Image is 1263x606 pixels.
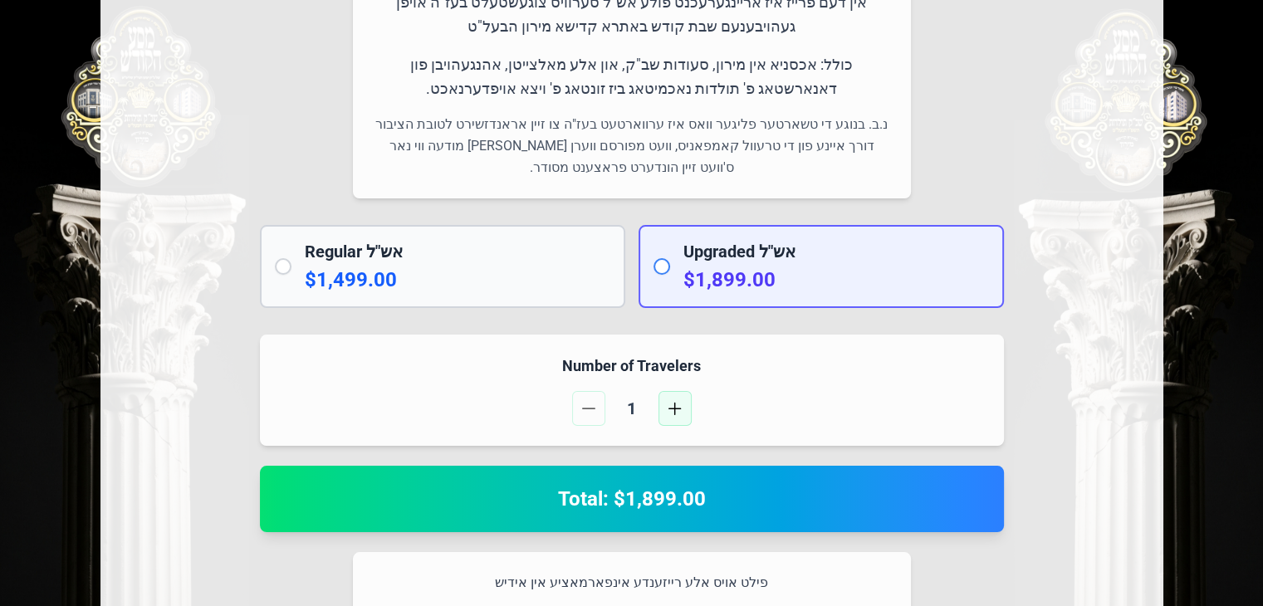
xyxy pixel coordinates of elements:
[280,354,984,378] h4: Number of Travelers
[683,266,989,293] p: $1,899.00
[373,114,891,178] p: נ.ב. בנוגע די טשארטער פליגער וואס איז ערווארטעט בעז"ה צו זיין אראנדזשירט לטובת הציבור דורך איינע ...
[373,572,891,594] p: פילט אויס אלע רייזענדע אינפארמאציע אין אידיש
[305,240,610,263] h2: Regular אש"ל
[373,52,891,101] p: כולל: אכסניא אין מירון, סעודות שב"ק, און אלע מאלצייטן, אהנגעהויבן פון דאנארשטאג פ' תולדות נאכמיטא...
[683,240,989,263] h2: Upgraded אש"ל
[280,486,984,512] h2: Total: $1,899.00
[612,397,652,420] span: 1
[305,266,610,293] p: $1,499.00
